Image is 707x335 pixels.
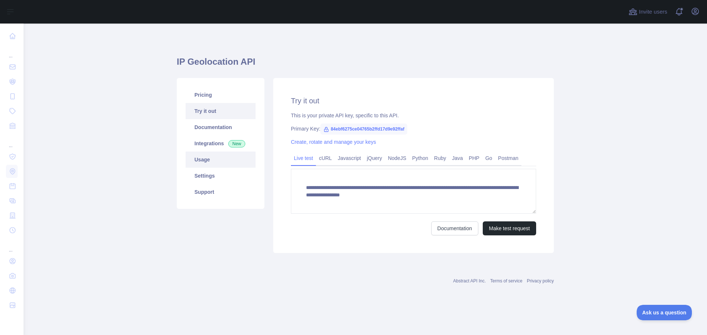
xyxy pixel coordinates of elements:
a: Java [449,152,466,164]
div: This is your private API key, specific to this API. [291,112,536,119]
a: Terms of service [490,278,522,284]
button: Invite users [627,6,669,18]
a: NodeJS [385,152,409,164]
h2: Try it out [291,96,536,106]
a: PHP [466,152,482,164]
a: Pricing [186,87,256,103]
a: Privacy policy [527,278,554,284]
div: ... [6,238,18,253]
a: Create, rotate and manage your keys [291,139,376,145]
a: jQuery [364,152,385,164]
a: Python [409,152,431,164]
a: Integrations New [186,135,256,152]
a: Try it out [186,103,256,119]
span: Invite users [639,8,667,16]
iframe: Toggle Customer Support [637,305,692,320]
a: Settings [186,168,256,184]
div: ... [6,134,18,149]
a: Postman [495,152,521,164]
span: 84ebf6275ce04765b2ffd17d9e92ffaf [320,124,407,135]
a: Documentation [186,119,256,135]
h1: IP Geolocation API [177,56,554,74]
button: Make test request [483,221,536,235]
span: New [228,140,245,147]
a: cURL [316,152,335,164]
a: Usage [186,152,256,168]
a: Javascript [335,152,364,164]
div: ... [6,44,18,59]
a: Ruby [431,152,449,164]
a: Go [482,152,495,164]
a: Abstract API Inc. [453,278,486,284]
a: Documentation [431,221,478,235]
a: Support [186,184,256,200]
a: Live test [291,152,316,164]
div: Primary Key: [291,125,536,132]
